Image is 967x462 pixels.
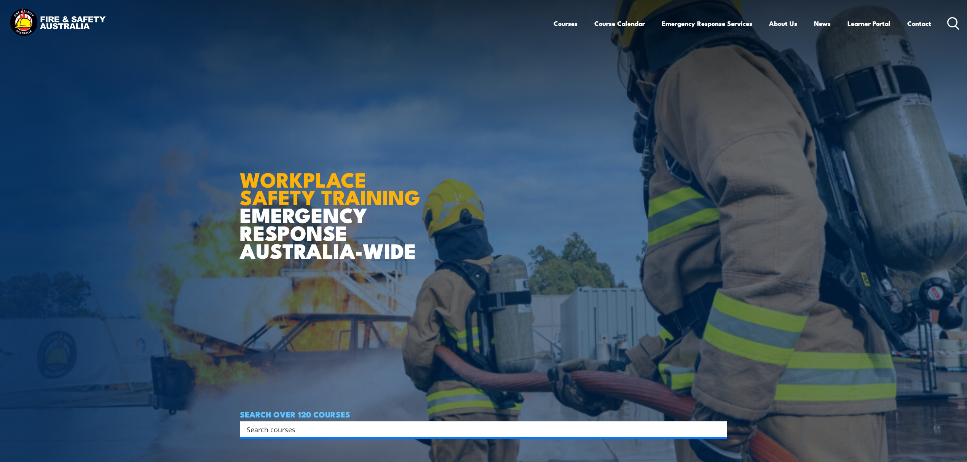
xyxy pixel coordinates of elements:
a: Learner Portal [847,13,890,33]
a: Contact [907,13,931,33]
form: Search form [248,424,712,435]
button: Search magnifier button [714,424,724,435]
strong: WORKPLACE SAFETY TRAINING [240,163,420,212]
a: Course Calendar [594,13,645,33]
a: Courses [554,13,578,33]
a: News [814,13,831,33]
a: Emergency Response Services [662,13,752,33]
input: Search input [247,424,710,435]
a: About Us [769,13,797,33]
h4: SEARCH OVER 120 COURSES [240,410,727,418]
h1: EMERGENCY RESPONSE AUSTRALIA-WIDE [240,151,426,259]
